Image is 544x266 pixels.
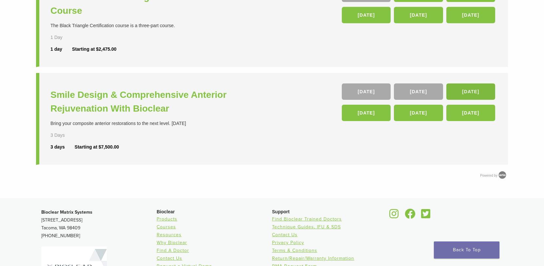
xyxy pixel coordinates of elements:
[434,241,499,258] a: Back To Top
[342,7,391,23] a: [DATE]
[394,7,443,23] a: [DATE]
[480,174,508,177] a: Powered by
[446,7,495,23] a: [DATE]
[272,256,354,261] a: Return/Repair/Warranty Information
[50,120,274,127] div: Bring your composite anterior restorations to the next level. [DATE]
[419,213,433,219] a: Bioclear
[497,170,507,180] img: Arlo training & Event Software
[387,213,401,219] a: Bioclear
[394,105,443,121] a: [DATE]
[157,232,182,238] a: Resources
[72,46,116,53] div: Starting at $2,475.00
[50,22,274,29] div: The Black Triangle Certification course is a three-part course.
[157,248,189,253] a: Find A Doctor
[394,83,443,100] a: [DATE]
[157,256,182,261] a: Contact Us
[50,132,84,139] div: 3 Days
[50,46,72,53] div: 1 day
[342,83,391,100] a: [DATE]
[272,248,317,253] a: Terms & Conditions
[157,224,176,230] a: Courses
[50,144,75,151] div: 3 days
[50,88,274,115] a: Smile Design & Comprehensive Anterior Rejuvenation With Bioclear
[157,240,187,245] a: Why Bioclear
[446,83,495,100] a: [DATE]
[157,216,177,222] a: Products
[272,216,342,222] a: Find Bioclear Trained Doctors
[402,213,418,219] a: Bioclear
[342,83,497,124] div: , , , , ,
[272,240,304,245] a: Privacy Policy
[342,105,391,121] a: [DATE]
[41,209,92,215] strong: Bioclear Matrix Systems
[272,224,341,230] a: Technique Guides, IFU & SDS
[272,209,290,214] span: Support
[50,34,84,41] div: 1 Day
[272,232,298,238] a: Contact Us
[75,144,119,151] div: Starting at $7,500.00
[157,209,175,214] span: Bioclear
[41,208,157,240] p: [STREET_ADDRESS] Tacoma, WA 98409 [PHONE_NUMBER]
[446,105,495,121] a: [DATE]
